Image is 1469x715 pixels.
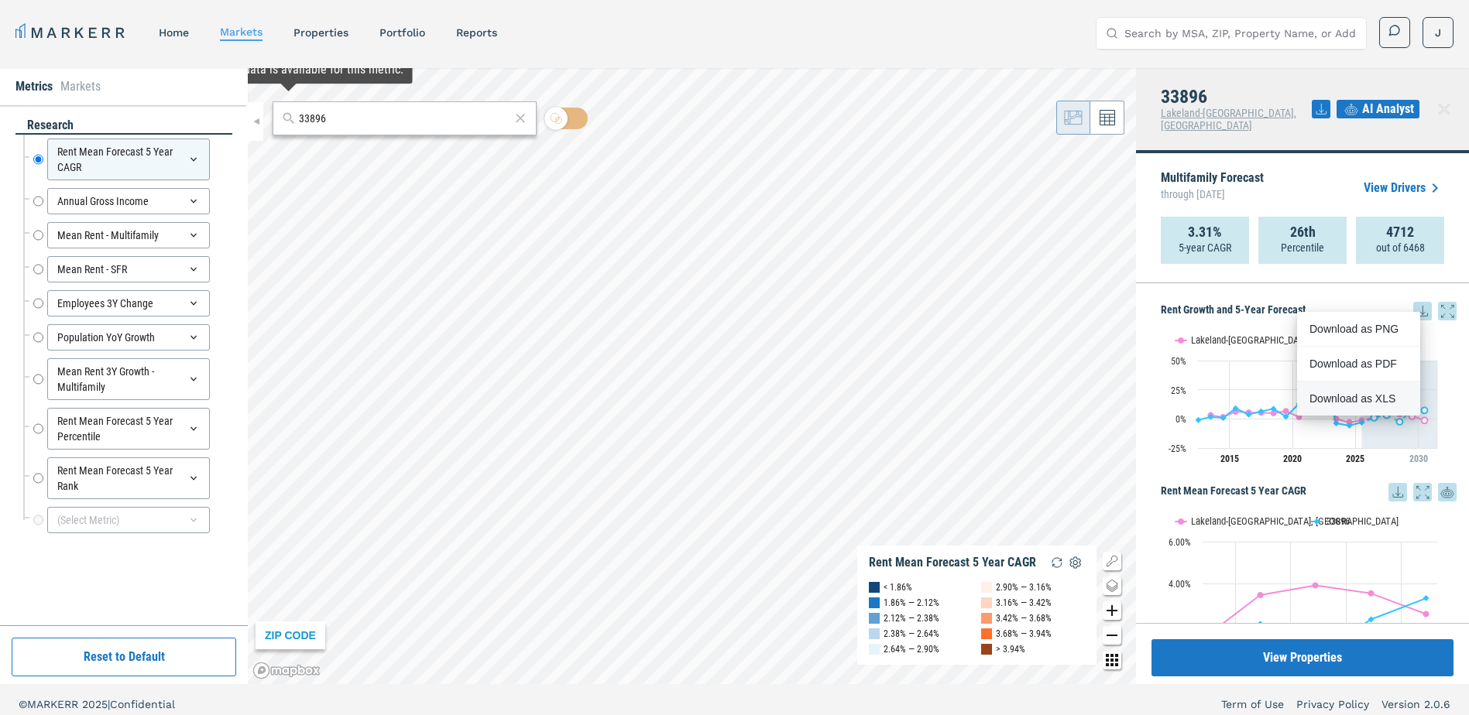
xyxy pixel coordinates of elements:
div: Rent Mean Forecast 5 Year CAGR [869,555,1036,570]
span: J [1435,25,1441,40]
path: Wednesday, 28 Jun, 20:00, -2.46. 33896. [1397,419,1403,425]
span: AI Analyst [1362,100,1414,118]
a: properties [293,26,348,39]
div: 2.12% — 2.38% [884,611,939,626]
path: Monday, 14 Jun, 20:00, 2.09. 33896. [1258,621,1264,627]
span: © [19,698,27,710]
h5: Rent Growth and 5-Year Forecast [1161,302,1457,320]
text: 25% [1171,385,1186,396]
path: Tuesday, 28 Jun, 20:00, 3.78. 33896. [1246,411,1252,417]
div: ZIP CODE [256,621,325,649]
div: Population YoY Growth [47,324,210,351]
button: Zoom in map button [1103,601,1121,620]
text: 6.00% [1169,537,1191,548]
button: J [1423,17,1454,48]
path: Thursday, 14 Jun, 20:00, 2.3. 33896. [1368,616,1375,622]
a: Mapbox logo [252,662,321,679]
button: Show Lakeland-Winter Haven, FL [1176,334,1295,346]
span: MARKERR [27,698,82,710]
img: Reload Legend [1048,553,1066,572]
strong: 3.31% [1188,224,1222,240]
div: Map Tooltip Content [173,62,403,77]
button: AI Analyst [1337,100,1419,118]
g: 33896, line 4 of 4 with 5 data points. [1371,406,1428,424]
span: Confidential [110,698,175,710]
path: Sunday, 28 Jun, 20:00, 9. 33896. [1233,405,1239,412]
div: 1.86% — 2.12% [884,595,939,611]
button: View Properties [1152,639,1454,676]
canvas: Map [248,68,1136,684]
text: -25% [1169,443,1186,454]
path: Sunday, 28 Jun, 20:00, 1.61. Lakeland-Winter Haven, FL. [1296,414,1303,420]
div: research [15,117,232,135]
p: Multifamily Forecast [1161,172,1264,204]
text: 50% [1171,356,1186,367]
h4: 33896 [1161,87,1312,107]
div: Rent Mean Forecast 5 Year Rank [47,457,210,499]
tspan: 2030 [1409,453,1428,464]
a: Portfolio [379,26,425,39]
text: 4.00% [1169,579,1191,590]
input: Search by MSA, ZIP, Property Name, or Address [1124,18,1357,49]
tspan: 2025 [1346,453,1364,464]
div: > 3.94% [996,641,1025,657]
div: 2.64% — 2.90% [884,641,939,657]
path: Saturday, 28 Jun, 20:00, -3.06. 33896. [1359,419,1365,426]
div: Rent Growth and 5-Year Forecast. Highcharts interactive chart. [1161,320,1457,475]
a: Term of Use [1221,696,1284,712]
strong: 26th [1290,224,1316,240]
a: home [159,26,189,39]
path: Friday, 28 Jun, 20:00, 1.9. 33896. [1283,413,1289,419]
svg: Interactive chart [1161,320,1445,475]
div: Download as XLS [1309,391,1399,406]
text: 2.00% [1169,621,1191,632]
div: Rent Mean Forecast 5 Year CAGR [47,139,210,180]
path: Monday, 28 Jun, 20:00, 3.24. 33896. [1384,412,1390,418]
div: Download as PDF [1309,356,1399,371]
path: Thursday, 28 Jun, 20:00, -0.88. 33896. [1196,416,1202,422]
button: Reset to Default [12,638,236,676]
button: Other options map button [1103,651,1121,669]
a: MARKERR [15,22,128,43]
tspan: 2020 [1283,453,1302,464]
div: 2.90% — 3.16% [996,580,1052,595]
li: Markets [60,77,101,96]
path: Wednesday, 14 Jun, 20:00, 3.92. Lakeland-Winter Haven, FL. [1313,582,1319,588]
div: < 1.86% [884,580,912,595]
svg: Interactive chart [1161,501,1445,695]
span: Lakeland-[GEOGRAPHIC_DATA], [GEOGRAPHIC_DATA] [1161,107,1296,132]
path: Thursday, 28 Jun, 20:00, 8.61. 33896. [1271,405,1277,412]
div: Mean Rent 3Y Growth - Multifamily [47,358,210,400]
path: Friday, 28 Jun, 20:00, -5.69. 33896. [1347,422,1353,429]
path: Monday, 14 Jun, 20:00, 3.46. Lakeland-Winter Haven, FL. [1258,592,1264,598]
span: through [DATE] [1161,184,1264,204]
button: Show 33896 [1311,515,1351,527]
path: Sunday, 28 Jun, 20:00, 0.97. 33896. [1371,415,1378,421]
path: Friday, 28 Jun, 20:00, -1.28. Lakeland-Winter Haven, FL. [1422,417,1428,423]
a: View Drivers [1364,179,1444,197]
strong: 4712 [1386,224,1414,240]
p: Percentile [1281,240,1324,255]
a: markets [220,26,263,38]
path: Saturday, 28 Jun, 20:00, 0.86. 33896. [1220,415,1227,421]
div: Download as PNG [1297,312,1420,347]
button: Zoom out map button [1103,626,1121,645]
p: 5-year CAGR [1179,240,1231,255]
text: 0% [1176,414,1186,425]
div: Mean Rent - SFR [47,256,210,282]
div: Rent Mean Forecast 5 Year Percentile [47,408,210,450]
div: (Select Metric) [47,507,210,533]
p: out of 6468 [1376,240,1425,255]
path: Thursday, 14 Jun, 20:00, 3.54. Lakeland-Winter Haven, FL. [1368,590,1375,597]
path: Wednesday, 28 Jun, 20:00, 6.3. 33896. [1258,409,1265,415]
div: 3.16% — 3.42% [996,595,1052,611]
button: Show Lakeland-Winter Haven, FL [1176,515,1295,527]
path: Friday, 28 Jun, 20:00, 1.71. 33896. [1208,414,1214,420]
path: Wednesday, 28 Jun, 20:00, -3.81. 33896. [1333,420,1340,426]
input: Search by MSA or ZIP Code [299,111,510,127]
div: 3.42% — 3.68% [996,611,1052,626]
a: Version 2.0.6 [1381,696,1450,712]
a: reports [456,26,497,39]
li: Metrics [15,77,53,96]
